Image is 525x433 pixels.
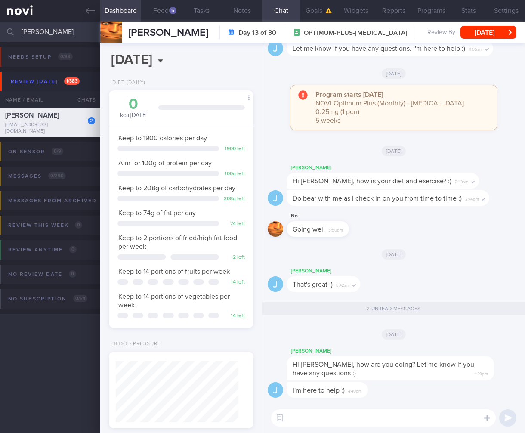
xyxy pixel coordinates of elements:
[315,91,383,98] strong: Program starts [DATE]
[66,91,100,108] div: Chats
[287,211,375,221] div: No
[268,190,283,206] div: J
[5,112,59,119] span: [PERSON_NAME]
[6,293,90,305] div: No subscription
[69,246,77,253] span: 0
[223,221,245,227] div: 74 left
[6,146,65,158] div: On sensor
[287,163,505,173] div: [PERSON_NAME]
[223,171,245,177] div: 100 g left
[465,194,479,202] span: 2:44pm
[118,210,196,216] span: Keep to 74g of fat per day
[118,235,237,250] span: Keep to 2 portions of fried/high fat food per week
[6,244,79,256] div: Review anytime
[293,195,462,202] span: Do bear with me as I check in on you from time to time ;)
[336,280,350,288] span: 8:42am
[223,146,245,152] div: 1900 left
[58,53,73,60] span: 0 / 88
[427,29,455,37] span: Review By
[117,97,150,112] div: 0
[64,77,80,85] span: 1 / 383
[382,146,406,156] span: [DATE]
[169,7,176,14] div: 5
[117,97,150,120] div: kcal [DATE]
[88,117,95,124] div: 2
[48,172,66,179] span: 0 / 290
[118,293,230,309] span: Keep to 14 portions of vegetables per week
[109,80,145,86] div: Diet (Daily)
[287,346,520,356] div: [PERSON_NAME]
[109,341,161,347] div: Blood Pressure
[118,160,212,167] span: Aim for 100g of protein per day
[293,387,345,394] span: I'm here to help :)
[128,28,208,38] span: [PERSON_NAME]
[6,195,118,207] div: Messages from Archived
[382,329,406,340] span: [DATE]
[287,266,386,276] div: [PERSON_NAME]
[223,196,245,202] div: 208 g left
[69,270,76,278] span: 0
[293,45,465,52] span: Let me know if you have any questions. I'm here to help :)
[223,279,245,286] div: 14 left
[474,369,488,377] span: 4:39pm
[52,148,63,155] span: 0 / 9
[293,226,325,233] span: Going well
[293,178,451,185] span: Hi [PERSON_NAME], how is your diet and exercise? :)
[455,177,469,185] span: 2:43pm
[348,386,362,394] span: 4:40pm
[382,68,406,79] span: [DATE]
[6,269,78,280] div: No review date
[118,185,235,192] span: Keep to 208g of carbohydrates per day
[6,51,75,63] div: Needs setup
[73,295,87,302] span: 0 / 64
[315,117,340,124] span: 5 weeks
[268,276,283,292] div: J
[9,76,82,87] div: Review [DATE]
[223,313,245,319] div: 14 left
[315,100,464,115] span: NOVI Optimum Plus (Monthly) - [MEDICAL_DATA] 0.25mg (1 pen)
[460,26,516,39] button: [DATE]
[6,220,84,231] div: Review this week
[304,29,407,37] span: OPTIMUM-PLUS-[MEDICAL_DATA]
[268,40,283,56] div: J
[75,221,82,229] span: 0
[293,361,474,377] span: Hi [PERSON_NAME], how are you doing? Let me know if you have any questions :)
[6,170,68,182] div: Messages
[238,28,276,37] strong: Day 13 of 30
[118,268,230,275] span: Keep to 14 portions of fruits per week
[469,44,483,53] span: 11:05am
[293,281,333,288] span: That's great :)
[5,122,95,135] div: [EMAIL_ADDRESS][DOMAIN_NAME]
[328,225,343,233] span: 5:50pm
[268,382,283,398] div: J
[223,254,245,261] div: 2 left
[118,135,207,142] span: Keep to 1900 calories per day
[382,249,406,260] span: [DATE]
